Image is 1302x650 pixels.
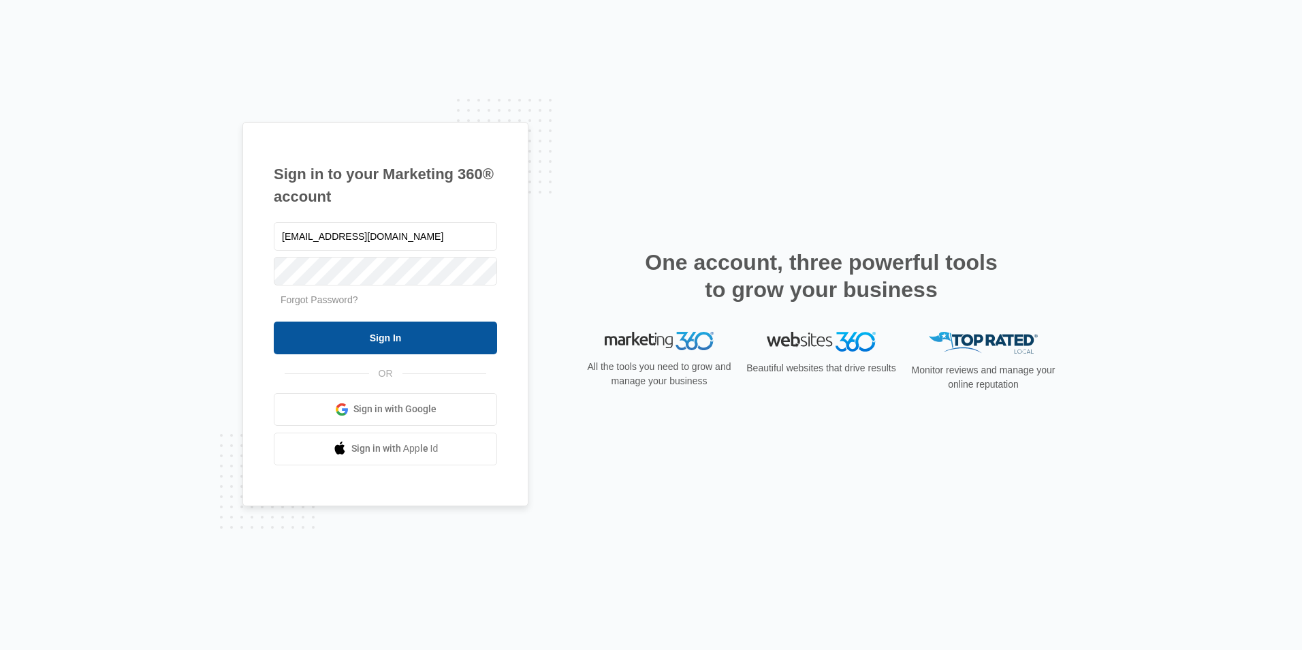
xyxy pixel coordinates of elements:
p: Beautiful websites that drive results [745,361,898,375]
a: Forgot Password? [281,294,358,305]
input: Email [274,222,497,251]
input: Sign In [274,322,497,354]
span: Sign in with Apple Id [351,442,439,456]
h2: One account, three powerful tools to grow your business [641,249,1002,303]
span: Sign in with Google [353,402,436,416]
a: Sign in with Apple Id [274,433,497,465]
img: Websites 360 [767,332,876,352]
img: Marketing 360 [605,332,714,351]
a: Sign in with Google [274,393,497,426]
p: All the tools you need to grow and manage your business [583,360,735,388]
span: OR [369,367,402,381]
p: Monitor reviews and manage your online reputation [907,363,1060,392]
h1: Sign in to your Marketing 360® account [274,163,497,208]
img: Top Rated Local [929,332,1038,354]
